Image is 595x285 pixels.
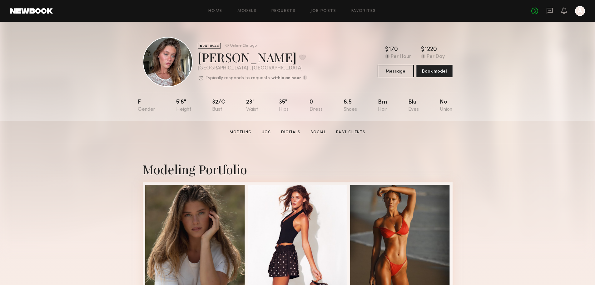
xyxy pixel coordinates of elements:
div: Per Day [427,54,445,60]
div: $ [421,47,424,53]
a: Past Clients [334,130,368,135]
p: Typically responds to requests [206,76,270,80]
div: [GEOGRAPHIC_DATA] , [GEOGRAPHIC_DATA] [198,66,307,71]
a: Social [308,130,329,135]
div: [PERSON_NAME] [198,49,307,65]
b: within an hour [271,76,301,80]
a: Models [237,9,256,13]
button: Book model [416,65,453,77]
div: Blu [408,99,419,112]
a: Digitals [279,130,303,135]
div: 8.5 [344,99,357,112]
a: Favorites [351,9,376,13]
a: Job Posts [310,9,336,13]
div: $ [385,47,389,53]
div: 35" [279,99,289,112]
div: F [138,99,155,112]
div: Online 2hr ago [230,44,257,48]
div: 5'8" [176,99,191,112]
button: Message [378,65,414,77]
div: NEW FACES [198,43,221,49]
div: Brn [378,99,387,112]
div: 23" [246,99,258,112]
div: 0 [310,99,323,112]
div: 32/c [212,99,225,112]
a: UGC [259,130,274,135]
a: Requests [271,9,295,13]
a: A [575,6,585,16]
a: Home [208,9,222,13]
a: Modeling [227,130,254,135]
div: No [440,99,452,112]
div: 1220 [424,47,437,53]
div: Per Hour [391,54,411,60]
div: Modeling Portfolio [143,161,453,177]
div: 170 [389,47,398,53]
